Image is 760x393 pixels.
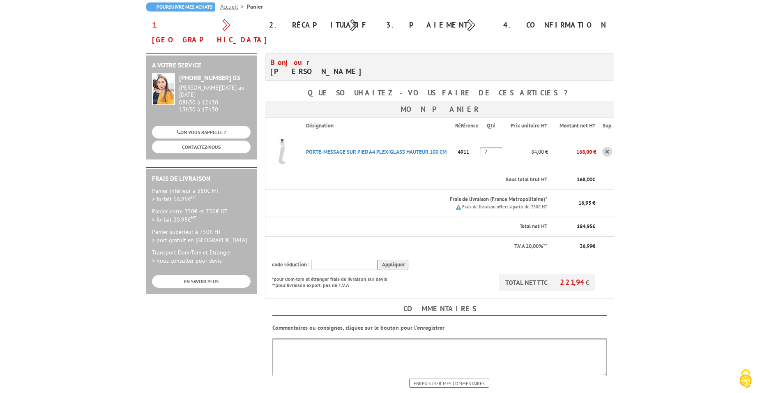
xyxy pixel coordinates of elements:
p: Référence [455,122,479,130]
span: 184,95 [577,223,592,230]
p: 4911 [455,145,480,159]
h2: A votre service [152,62,251,69]
a: ON VOUS RAPPELLE ? [152,126,251,139]
a: EN SAVOIR PLUS [152,275,251,288]
img: picto.png [456,205,461,210]
sup: HT [191,215,196,220]
b: Commentaires ou consignes, cliquez sur le bouton pour l'enregistrer [272,324,444,331]
sup: HT [191,194,196,200]
img: widget-service.jpg [152,73,175,105]
span: 36,99 [580,243,592,250]
p: 168,00 € [548,145,596,159]
div: 2. Récapitulatif [263,18,380,32]
img: PORTE-MESSAGE SUR PIED A4 PLEXIGLASS HAUTEUR 100 CM [265,135,298,168]
p: Panier entre 350€ et 750€ HT [152,207,251,224]
p: T.V.A 20,00%** [272,243,547,250]
p: Total net HT [272,223,547,231]
h2: Frais de Livraison [152,175,251,183]
th: Sup. [596,118,614,133]
a: Accueil [220,3,247,10]
div: 1. [GEOGRAPHIC_DATA] [146,18,263,47]
div: 08h30 à 12h30 13h30 à 17h30 [179,84,251,113]
th: Qté [480,118,503,133]
img: Cookies (fenêtre modale) [735,368,756,389]
p: Panier inférieur à 350€ HT [152,187,251,203]
b: Que souhaitez-vous faire de ces articles ? [308,88,572,97]
p: € [555,176,595,184]
input: Enregistrer mes commentaires [409,379,489,388]
small: Frais de livraison offert à partir de 750€ HT [462,204,547,210]
span: Bonjour [270,58,314,67]
div: 4. Confirmation [497,18,614,32]
p: Montant net HT [555,122,595,130]
p: € [555,243,595,250]
a: CONTACTEZ-NOUS [152,141,251,153]
div: 3. Paiement [380,18,497,32]
p: Prix unitaire HT [509,122,547,130]
strong: [PHONE_NUMBER] 03 [179,74,240,82]
p: *pour dom-tom et étranger frais de livraison sur devis **pour livraison export, pas de T.V.A [272,274,395,289]
button: Cookies (fenêtre modale) [731,365,760,393]
th: Désignation [299,118,456,133]
th: Sous total brut HT [299,170,548,190]
span: > nous consulter pour devis [152,257,222,264]
h4: [PERSON_NAME] [270,58,433,76]
li: Panier [247,2,263,11]
p: 84,00 € [503,145,548,159]
span: code réduction : [272,261,310,268]
span: 16,95 € [578,199,595,206]
p: € [555,223,595,231]
span: 168,00 [577,176,592,183]
h3: Mon panier [265,101,614,118]
span: > forfait 16.95€ [152,195,196,203]
span: > forfait 20.95€ [152,216,196,223]
div: [PERSON_NAME][DATE] au [DATE] [179,84,251,98]
p: Transport Dom-Tom et Etranger [152,248,251,265]
span: 221,94 [560,277,585,287]
p: Panier supérieur à 750€ HT [152,228,251,244]
a: Poursuivre mes achats [146,2,215,12]
p: TOTAL NET TTC € [499,274,595,291]
a: PORTE-MESSAGE SUR PIED A4 PLEXIGLASS HAUTEUR 100 CM [306,148,447,155]
span: > port gratuit en [GEOGRAPHIC_DATA] [152,236,247,244]
p: Frais de livraison (France Metropolitaine)* [306,196,548,203]
h4: Commentaires [272,303,607,316]
input: Appliquer [379,260,408,270]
